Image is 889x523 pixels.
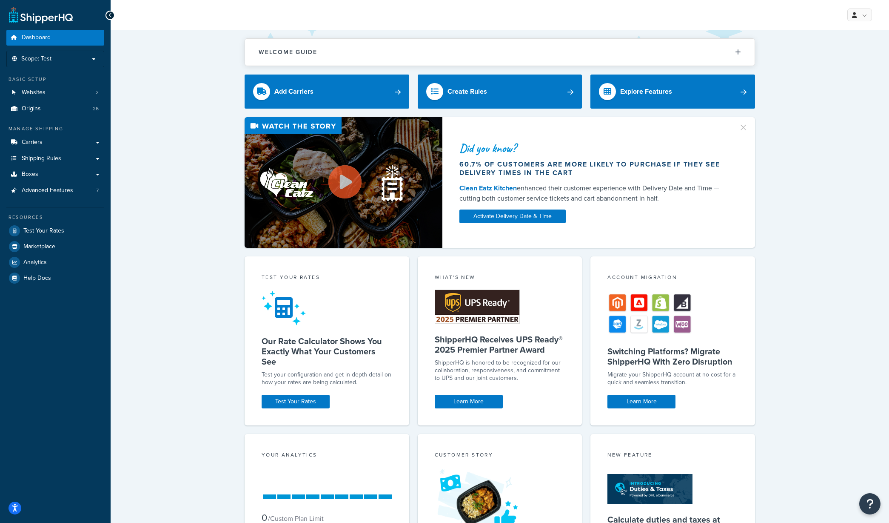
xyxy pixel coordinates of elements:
[6,151,104,167] a: Shipping Rules
[459,160,728,177] div: 60.7% of customers are more likely to purchase if they see delivery times in the cart
[6,214,104,221] div: Resources
[459,183,517,193] a: Clean Eatz Kitchen
[6,255,104,270] a: Analytics
[607,346,738,367] h5: Switching Platforms? Migrate ShipperHQ With Zero Disruption
[262,395,330,408] a: Test Your Rates
[6,85,104,101] li: Websites
[447,86,487,98] div: Create Rules
[6,85,104,101] a: Websites2
[418,75,582,109] a: Create Rules
[6,183,104,198] a: Advanced Features7
[435,451,565,461] div: Customer Story
[607,451,738,461] div: New Feature
[274,86,313,98] div: Add Carriers
[262,451,392,461] div: Your Analytics
[590,75,755,109] a: Explore Features
[6,125,104,132] div: Manage Shipping
[22,105,41,112] span: Origins
[6,239,104,254] a: Marketplace
[262,273,392,283] div: Test your rates
[6,270,104,286] a: Help Docs
[6,223,104,239] a: Test Your Rates
[6,101,104,117] li: Origins
[607,395,675,408] a: Learn More
[96,187,99,194] span: 7
[607,273,738,283] div: Account Migration
[245,117,442,248] img: Video thumbnail
[6,183,104,198] li: Advanced Features
[435,334,565,355] h5: ShipperHQ Receives UPS Ready® 2025 Premier Partner Award
[23,243,55,250] span: Marketplace
[22,155,61,162] span: Shipping Rules
[459,142,728,154] div: Did you know?
[96,89,99,96] span: 2
[859,493,880,514] button: Open Resource Center
[607,371,738,386] div: Migrate your ShipperHQ account at no cost for a quick and seamless transition.
[6,76,104,83] div: Basic Setup
[22,139,43,146] span: Carriers
[23,227,64,235] span: Test Your Rates
[6,167,104,182] a: Boxes
[6,101,104,117] a: Origins26
[22,187,73,194] span: Advanced Features
[435,395,503,408] a: Learn More
[21,55,51,63] span: Scope: Test
[459,183,728,204] div: enhanced their customer experience with Delivery Date and Time — cutting both customer service ti...
[6,135,104,150] a: Carriers
[435,273,565,283] div: What's New
[459,210,566,223] a: Activate Delivery Date & Time
[245,75,409,109] a: Add Carriers
[259,49,317,55] h2: Welcome Guide
[23,259,47,266] span: Analytics
[22,34,51,41] span: Dashboard
[620,86,672,98] div: Explore Features
[262,336,392,367] h5: Our Rate Calculator Shows You Exactly What Your Customers See
[435,359,565,382] p: ShipperHQ is honored to be recognized for our collaboration, responsiveness, and commitment to UP...
[6,30,104,46] a: Dashboard
[245,39,755,66] button: Welcome Guide
[93,105,99,112] span: 26
[262,371,392,386] div: Test your configuration and get in-depth detail on how your rates are being calculated.
[22,171,38,178] span: Boxes
[22,89,46,96] span: Websites
[23,275,51,282] span: Help Docs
